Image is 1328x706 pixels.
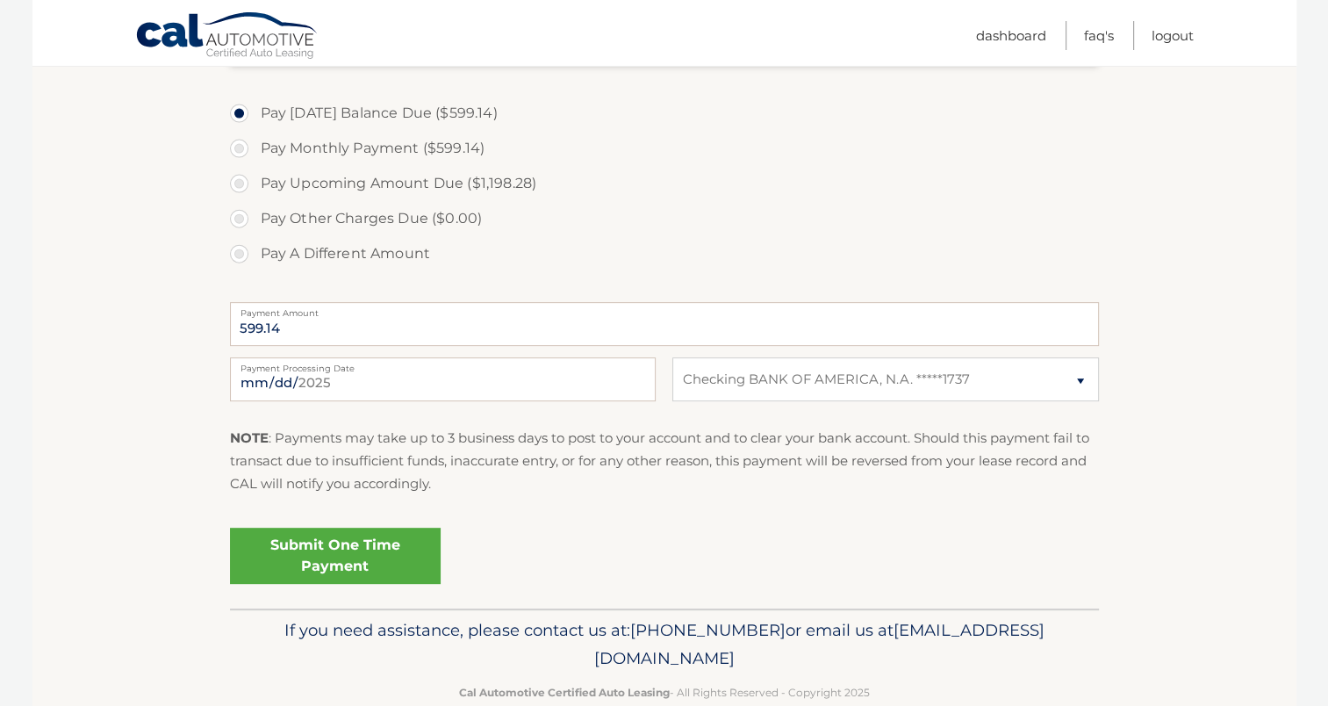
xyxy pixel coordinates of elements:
label: Pay Monthly Payment ($599.14) [230,131,1099,166]
span: [PHONE_NUMBER] [630,620,786,640]
a: Submit One Time Payment [230,528,441,584]
p: If you need assistance, please contact us at: or email us at [241,616,1088,673]
input: Payment Amount [230,302,1099,346]
span: [EMAIL_ADDRESS][DOMAIN_NAME] [594,620,1044,668]
label: Pay A Different Amount [230,236,1099,271]
a: Logout [1152,21,1194,50]
label: Pay Upcoming Amount Due ($1,198.28) [230,166,1099,201]
p: - All Rights Reserved - Copyright 2025 [241,683,1088,702]
label: Pay Other Charges Due ($0.00) [230,201,1099,236]
a: Cal Automotive [135,11,319,62]
input: Payment Date [230,357,656,401]
a: Dashboard [976,21,1046,50]
strong: Cal Automotive Certified Auto Leasing [459,686,670,699]
strong: NOTE [230,429,269,446]
p: : Payments may take up to 3 business days to post to your account and to clear your bank account.... [230,427,1099,496]
label: Payment Processing Date [230,357,656,371]
label: Payment Amount [230,302,1099,316]
label: Pay [DATE] Balance Due ($599.14) [230,96,1099,131]
a: FAQ's [1084,21,1114,50]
